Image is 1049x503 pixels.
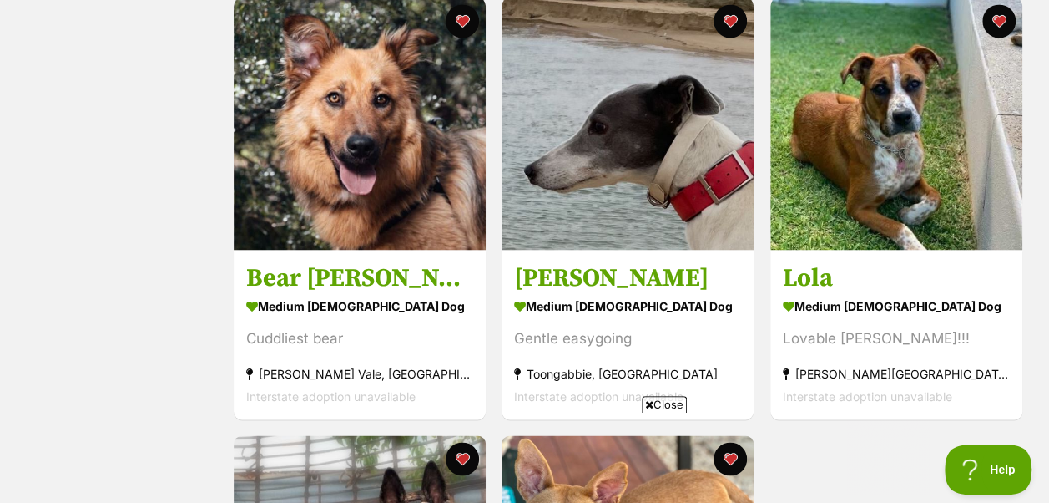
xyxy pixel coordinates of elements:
[502,250,754,419] a: [PERSON_NAME] medium [DEMOGRAPHIC_DATA] Dog Gentle easygoing Toongabbie, [GEOGRAPHIC_DATA] Inters...
[714,4,748,38] button: favourite
[783,294,1010,318] div: medium [DEMOGRAPHIC_DATA] Dog
[234,250,486,419] a: Bear [PERSON_NAME] medium [DEMOGRAPHIC_DATA] Dog Cuddliest bear [PERSON_NAME] Vale, [GEOGRAPHIC_D...
[246,327,473,349] div: Cuddliest bear
[246,294,473,318] div: medium [DEMOGRAPHIC_DATA] Dog
[783,362,1010,384] div: [PERSON_NAME][GEOGRAPHIC_DATA]
[642,396,687,413] span: Close
[514,294,741,318] div: medium [DEMOGRAPHIC_DATA] Dog
[783,389,952,403] span: Interstate adoption unavailable
[514,327,741,349] div: Gentle easygoing
[246,362,473,384] div: [PERSON_NAME] Vale, [GEOGRAPHIC_DATA]
[783,327,1010,349] div: Lovable [PERSON_NAME]!!!
[945,445,1032,495] iframe: Help Scout Beacon - Open
[514,262,741,294] h3: [PERSON_NAME]
[120,419,930,495] iframe: Advertisement
[446,4,479,38] button: favourite
[246,389,416,403] span: Interstate adoption unavailable
[514,362,741,384] div: Toongabbie, [GEOGRAPHIC_DATA]
[514,389,683,403] span: Interstate adoption unavailable
[982,4,1016,38] button: favourite
[783,262,1010,294] h3: Lola
[246,262,473,294] h3: Bear [PERSON_NAME]
[770,250,1022,419] a: Lola medium [DEMOGRAPHIC_DATA] Dog Lovable [PERSON_NAME]!!! [PERSON_NAME][GEOGRAPHIC_DATA] Inters...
